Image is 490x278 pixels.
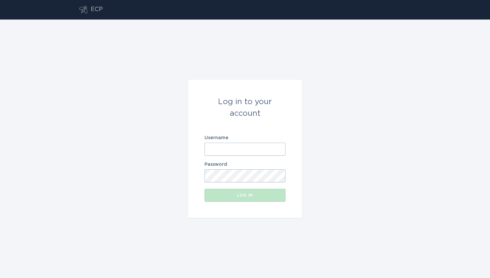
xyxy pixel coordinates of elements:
[91,6,103,14] div: ECP
[79,6,87,14] button: Go to dashboard
[204,136,286,140] label: Username
[204,96,286,119] div: Log in to your account
[204,189,286,202] button: Log in
[204,162,286,167] label: Password
[208,193,282,197] div: Log in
